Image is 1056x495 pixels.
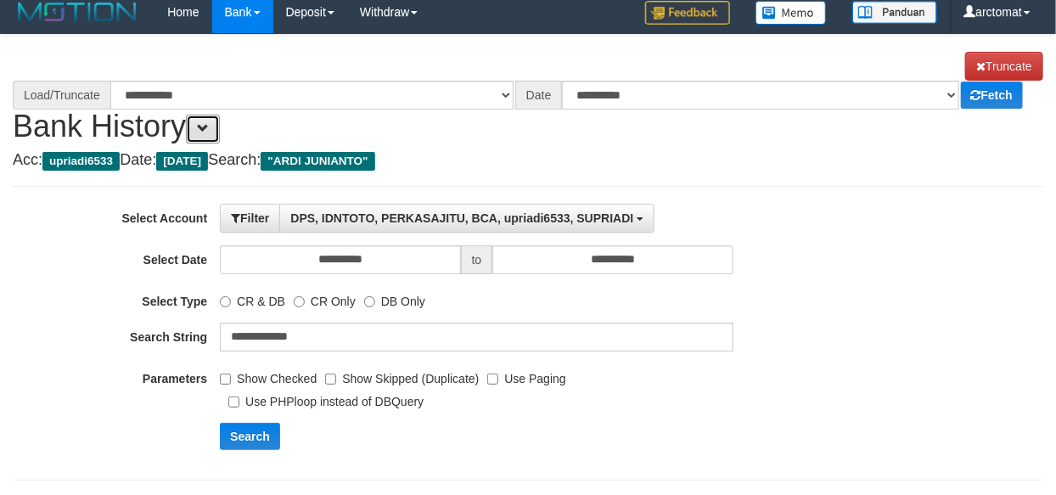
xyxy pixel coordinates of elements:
a: Fetch [961,82,1023,109]
input: Use Paging [487,374,498,385]
input: Show Skipped (Duplicate) [325,374,336,385]
label: Use PHPloop instead of DBQuery [228,387,424,410]
span: DPS, IDNTOTO, PERKASAJITU, BCA, upriadi6533, SUPRIADI [290,211,633,225]
input: CR Only [294,296,305,307]
button: Search [220,423,280,450]
label: Show Skipped (Duplicate) [325,364,479,387]
input: DB Only [364,296,375,307]
img: Button%20Memo.svg [755,1,827,25]
span: [DATE] [156,152,208,171]
label: CR Only [294,287,356,310]
img: Feedback.jpg [645,1,730,25]
input: Use PHPloop instead of DBQuery [228,397,239,408]
span: "ARDI JUNIANTO" [261,152,375,171]
label: Use Paging [487,364,565,387]
input: CR & DB [220,296,231,307]
label: Show Checked [220,364,317,387]
div: Date [515,81,563,110]
label: DB Only [364,287,425,310]
a: Truncate [965,52,1043,81]
label: CR & DB [220,287,285,310]
h4: Acc: Date: Search: [13,152,1043,169]
span: to [461,245,493,274]
div: Load/Truncate [13,81,110,110]
button: DPS, IDNTOTO, PERKASAJITU, BCA, upriadi6533, SUPRIADI [279,204,654,233]
button: Filter [220,204,280,233]
input: Show Checked [220,374,231,385]
h1: Bank History [13,52,1043,143]
span: upriadi6533 [42,152,120,171]
img: panduan.png [852,1,937,24]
